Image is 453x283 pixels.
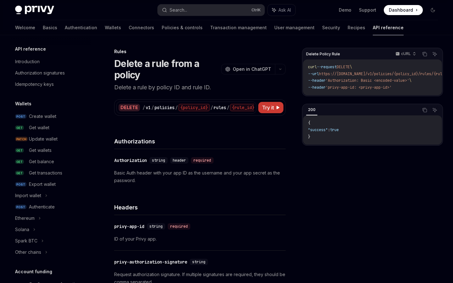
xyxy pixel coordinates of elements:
[114,259,187,265] div: privy-authorization-signature
[308,120,310,125] span: {
[328,127,330,132] span: :
[114,48,286,55] div: Rules
[308,71,319,76] span: --url
[15,159,24,164] span: GET
[192,259,205,264] span: string
[146,104,151,111] div: v1
[151,104,154,111] div: /
[389,7,413,13] span: Dashboard
[178,104,210,111] div: {policy_id}
[431,106,439,114] button: Ask AI
[348,20,365,35] a: Recipes
[421,106,429,114] button: Copy the contents from the code block
[421,50,429,58] button: Copy the contents from the code block
[306,52,340,57] span: Delete Policy Rule
[384,5,423,15] a: Dashboard
[339,7,351,13] a: Demo
[262,104,274,111] span: Try it
[308,64,317,69] span: curl
[308,78,326,83] span: --header
[15,226,29,233] div: Solana
[173,158,186,163] span: header
[29,135,58,143] div: Update wallet
[326,78,409,83] span: 'Authorization: Basic <encoded-value>'
[330,127,339,132] span: true
[15,6,54,14] img: dark logo
[114,157,147,164] div: Authorization
[15,148,24,153] span: GET
[15,192,41,199] div: Import wallet
[326,85,392,90] span: 'privy-app-id: <privy-app-id>'
[10,133,91,145] a: PATCHUpdate wallet
[392,49,419,59] button: cURL
[337,64,350,69] span: DELETE
[105,20,121,35] a: Wallets
[210,104,213,111] div: /
[15,125,24,130] span: GET
[258,102,283,113] button: Try it
[214,104,226,111] div: rules
[170,6,187,14] div: Search...
[210,20,267,35] a: Transaction management
[10,167,91,179] a: GETGet transactions
[350,64,352,69] span: \
[308,127,328,132] span: "success"
[29,203,55,211] div: Authenticate
[162,20,203,35] a: Policies & controls
[15,182,26,187] span: POST
[10,79,91,90] a: Idempotency keys
[15,248,41,256] div: Other chains
[322,20,340,35] a: Security
[278,7,291,13] span: Ask AI
[10,179,91,190] a: POSTExport wallet
[114,169,286,184] p: Basic Auth header with your app ID as the username and your app secret as the password.
[428,5,438,15] button: Toggle dark mode
[114,223,144,230] div: privy-app-id
[65,20,97,35] a: Authentication
[274,20,315,35] a: User management
[29,180,56,188] div: Export wallet
[15,45,46,53] h5: API reference
[114,83,286,92] p: Delete a rule by policy ID and rule ID.
[154,104,175,111] div: policies
[15,268,52,275] h5: Account funding
[29,113,56,120] div: Create wallet
[15,137,28,141] span: PATCH
[431,50,439,58] button: Ask AI
[15,171,24,175] span: GET
[10,122,91,133] a: GETGet wallet
[15,205,26,209] span: POST
[15,69,65,77] div: Authorization signatures
[152,158,165,163] span: string
[409,78,411,83] span: \
[168,223,190,230] div: required
[114,58,219,80] h1: Delete a rule from a policy
[10,67,91,79] a: Authorization signatures
[373,20,404,35] a: API reference
[10,156,91,167] a: GETGet balance
[191,157,214,164] div: required
[15,214,35,222] div: Ethereum
[149,224,163,229] span: string
[10,111,91,122] a: POSTCreate wallet
[10,201,91,213] a: POSTAuthenticate
[308,134,310,139] span: }
[143,104,145,111] div: /
[359,7,376,13] a: Support
[43,20,57,35] a: Basics
[317,64,337,69] span: --request
[221,64,275,75] button: Open in ChatGPT
[10,145,91,156] a: GETGet wallets
[114,235,286,243] p: ID of your Privy app.
[15,58,40,65] div: Introduction
[308,85,326,90] span: --header
[251,8,261,13] span: Ctrl K
[227,104,229,111] div: /
[15,100,31,108] h5: Wallets
[15,20,35,35] a: Welcome
[15,237,37,245] div: Spark BTC
[306,106,317,114] div: 200
[29,158,54,165] div: Get balance
[233,66,271,72] span: Open in ChatGPT
[268,4,295,16] button: Ask AI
